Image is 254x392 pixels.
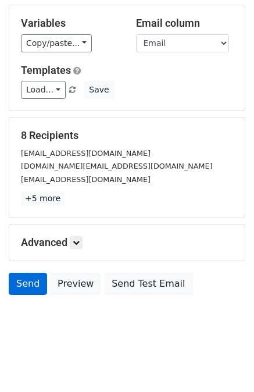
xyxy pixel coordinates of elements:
[84,81,114,99] button: Save
[196,336,254,392] div: Tiện ích trò chuyện
[21,236,233,249] h5: Advanced
[21,175,151,184] small: [EMAIL_ADDRESS][DOMAIN_NAME]
[9,273,47,295] a: Send
[136,17,234,30] h5: Email column
[21,34,92,52] a: Copy/paste...
[21,162,212,170] small: [DOMAIN_NAME][EMAIL_ADDRESS][DOMAIN_NAME]
[21,64,71,76] a: Templates
[21,17,119,30] h5: Variables
[21,149,151,158] small: [EMAIL_ADDRESS][DOMAIN_NAME]
[21,129,233,142] h5: 8 Recipients
[104,273,192,295] a: Send Test Email
[21,191,65,206] a: +5 more
[196,336,254,392] iframe: Chat Widget
[50,273,101,295] a: Preview
[21,81,66,99] a: Load...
